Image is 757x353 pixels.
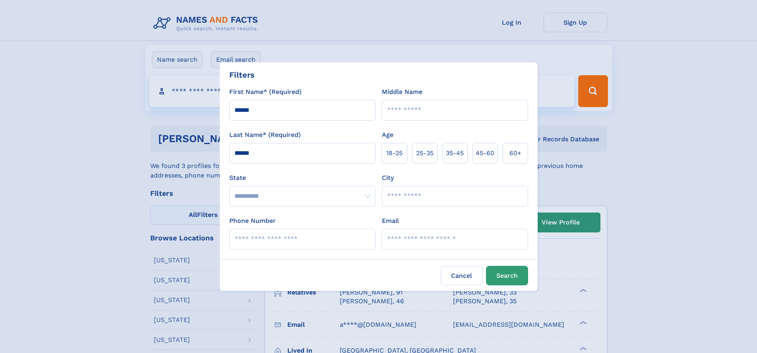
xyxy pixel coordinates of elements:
span: 45‑60 [476,148,494,158]
label: First Name* (Required) [229,87,302,97]
label: Email [382,216,399,226]
span: 35‑45 [446,148,464,158]
label: State [229,173,376,183]
span: 60+ [509,148,521,158]
label: City [382,173,394,183]
button: Search [486,266,528,285]
span: 18‑25 [386,148,403,158]
div: Filters [229,69,255,81]
label: Age [382,130,393,140]
label: Cancel [441,266,483,285]
label: Last Name* (Required) [229,130,301,140]
label: Phone Number [229,216,276,226]
label: Middle Name [382,87,422,97]
span: 25‑35 [416,148,434,158]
